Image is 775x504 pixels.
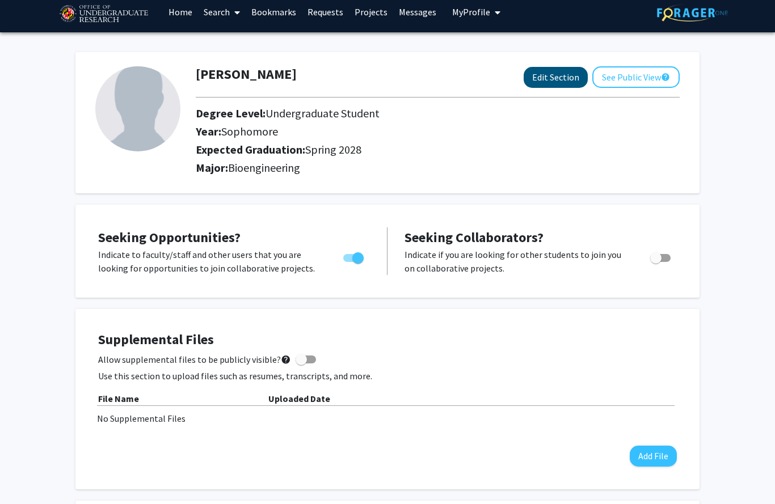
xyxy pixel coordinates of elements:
img: Profile Picture [95,66,180,151]
div: No Supplemental Files [97,412,678,425]
span: Bioengineering [228,160,300,175]
b: Uploaded Date [268,393,330,404]
iframe: Chat [9,453,48,495]
button: Add File [630,446,677,467]
span: Sophomore [221,124,278,138]
h2: Year: [196,125,662,138]
span: Allow supplemental files to be publicly visible? [98,353,291,366]
div: Toggle [646,248,677,265]
h4: Supplemental Files [98,332,677,348]
h2: Expected Graduation: [196,143,662,156]
button: See Public View [592,66,680,88]
img: ForagerOne Logo [657,4,728,22]
h2: Major: [196,161,680,175]
p: Use this section to upload files such as resumes, transcripts, and more. [98,369,677,383]
mat-icon: help [661,70,670,84]
span: My Profile [452,6,490,18]
div: Toggle [339,248,370,265]
b: File Name [98,393,139,404]
span: Spring 2028 [305,142,361,156]
span: Undergraduate Student [266,106,380,120]
h2: Degree Level: [196,107,662,120]
mat-icon: help [281,353,291,366]
button: Edit Section [524,67,588,88]
span: Seeking Collaborators? [405,228,544,246]
p: Indicate if you are looking for other students to join you on collaborative projects. [405,248,629,275]
span: Seeking Opportunities? [98,228,241,246]
p: Indicate to faculty/staff and other users that you are looking for opportunities to join collabor... [98,248,322,275]
h1: [PERSON_NAME] [196,66,297,83]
